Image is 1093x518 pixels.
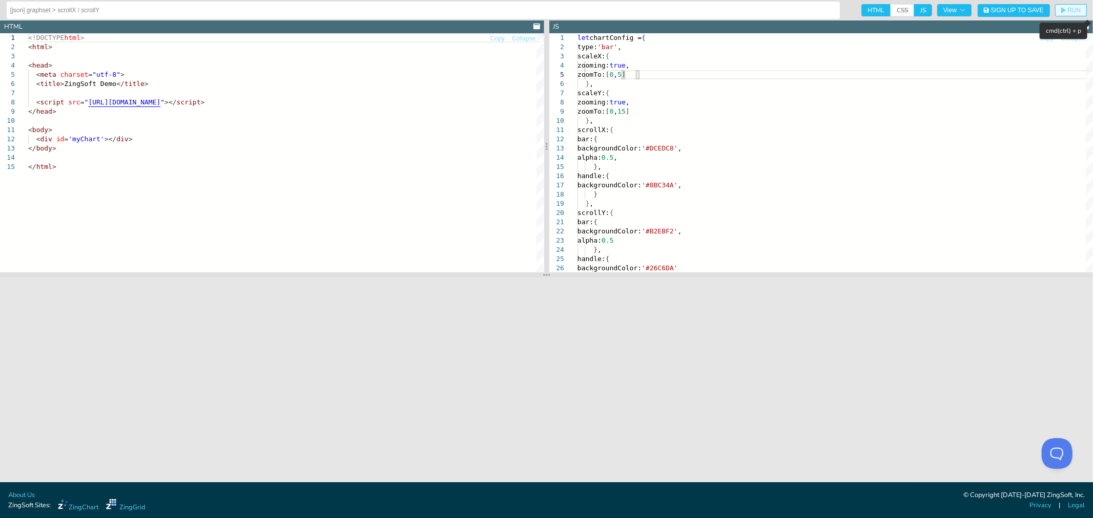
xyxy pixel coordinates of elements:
span: > [145,80,149,88]
span: } [585,80,589,88]
span: alpha: [578,236,602,244]
div: 22 [549,227,564,236]
span: View [943,7,965,13]
span: > [129,135,133,143]
span: 0 [609,107,613,115]
span: ></ [164,98,176,106]
span: </ [28,107,36,115]
span: > [120,71,125,78]
span: { [593,218,597,226]
div: 26 [549,264,564,273]
span: , [625,98,629,106]
div: checkbox-group [861,4,932,16]
span: head [32,61,48,69]
span: scrollY: [578,209,610,217]
span: { [609,209,613,217]
button: Collapse [511,34,537,44]
span: 'myChart' [68,135,104,143]
span: Copy [490,35,505,41]
a: Privacy [1029,501,1051,510]
div: 5 [549,70,564,79]
span: RUN [1067,7,1081,13]
span: zooming: [578,61,610,69]
span: charset [60,71,89,78]
span: scrollX: [578,126,610,134]
span: Sign Up to Save [991,7,1044,13]
span: zooming: [578,98,610,106]
span: backgroundColor: [578,227,642,235]
span: title [40,80,60,88]
span: > [60,80,65,88]
div: 10 [549,116,564,125]
span: html [32,43,48,51]
span: < [36,71,40,78]
div: 24 [549,245,564,254]
span: true [609,98,625,106]
a: ZingChart [58,499,98,512]
span: bar: [578,135,593,143]
a: Legal [1068,501,1085,510]
span: > [48,43,52,51]
span: , [613,107,617,115]
span: script [177,98,201,106]
span: backgroundColor: [578,181,642,189]
div: 16 [549,171,564,181]
span: , [589,117,593,124]
span: , [589,80,593,88]
span: [ [605,107,609,115]
div: 11 [549,125,564,135]
span: meta [40,71,56,78]
span: { [593,135,597,143]
span: , [613,154,617,161]
span: = [64,135,68,143]
span: script [40,98,64,106]
span: 15 [617,107,626,115]
span: > [52,144,56,152]
span: '#DCEDC8' [642,144,677,152]
span: html [64,34,80,41]
span: ZingSoft Demo [64,80,116,88]
span: bar: [578,218,593,226]
span: { [605,255,609,263]
span: body [32,126,48,134]
div: 4 [549,61,564,70]
span: 5 [617,71,622,78]
span: } [593,163,597,170]
span: type: [578,43,597,51]
span: '#8BC34A' [642,181,677,189]
span: scaleY: [578,89,606,97]
span: backgroundColor: [578,264,642,272]
span: > [48,126,52,134]
span: JS [914,4,932,16]
span: ></ [105,135,116,143]
div: 7 [549,89,564,98]
span: ] [622,71,626,78]
span: = [80,98,85,106]
span: , [589,200,593,207]
div: 12 [549,135,564,144]
span: < [28,61,32,69]
span: 0 [609,71,613,78]
a: ZingGrid [106,499,145,512]
div: 9 [549,107,564,116]
span: zoomTo: [578,107,606,115]
span: alpha: [578,154,602,161]
span: " [85,98,89,106]
div: 1 [549,33,564,42]
span: , [597,163,602,170]
span: scaleX: [578,52,606,60]
span: , [597,246,602,253]
span: } [593,246,597,253]
span: div [116,135,128,143]
span: { [605,172,609,180]
span: </ [28,163,36,170]
span: backgroundColor: [578,144,642,152]
span: ZingSoft Sites: [8,501,51,510]
span: id [56,135,65,143]
span: , [677,181,682,189]
span: <!DOCTYPE [28,34,64,41]
span: > [52,107,56,115]
span: src [68,98,80,106]
span: , [625,61,629,69]
span: } [585,200,589,207]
